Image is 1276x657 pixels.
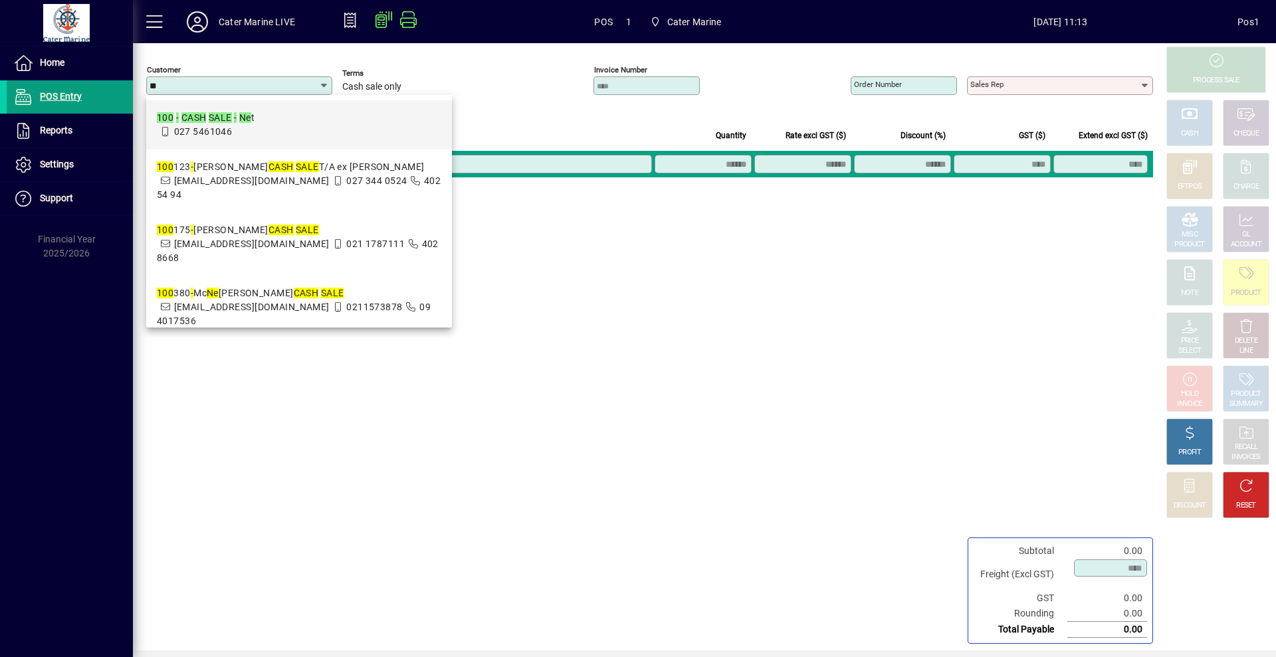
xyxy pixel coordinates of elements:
td: GST [974,591,1067,606]
td: Total Payable [974,622,1067,638]
div: Pos1 [1237,11,1259,33]
div: SUMMARY [1229,399,1263,409]
mat-option: 100380 - McNeilly, Peter CASH SALE [146,276,452,339]
em: - [191,225,193,235]
span: POS Entry [40,91,82,102]
div: 380 Mc [PERSON_NAME] [157,286,441,300]
div: CASH [1181,129,1198,139]
mat-option: 100123 - Andrew Smith CASH SALE T/A ex Sherilee [146,149,452,213]
mat-label: Sales rep [970,80,1004,89]
div: EFTPOS [1178,182,1202,192]
td: 0.00 [1067,591,1147,606]
span: Discount (%) [901,128,946,143]
span: GST ($) [1019,128,1045,143]
td: 0.00 [1067,622,1147,638]
div: INVOICES [1231,452,1260,462]
em: - [234,112,237,123]
span: Cash sale only [342,82,401,92]
div: RESET [1236,501,1256,511]
em: Ne [207,288,219,298]
mat-label: Invoice number [594,65,647,74]
div: PRODUCT [1231,389,1261,399]
a: Reports [7,114,133,147]
em: Ne [239,112,251,123]
span: 0211573878 [346,302,402,312]
div: PRICE [1181,336,1199,346]
div: CHEQUE [1233,129,1259,139]
span: [EMAIL_ADDRESS][DOMAIN_NAME] [174,302,330,312]
div: Cater Marine LIVE [219,11,295,33]
td: 0.00 [1067,606,1147,622]
td: Freight (Excl GST) [974,559,1067,591]
span: Cater Marine [667,11,722,33]
div: GL [1242,230,1251,240]
span: Quantity [716,128,746,143]
span: [EMAIL_ADDRESS][DOMAIN_NAME] [174,175,330,186]
a: Settings [7,148,133,181]
em: 100 [157,112,173,123]
div: NOTE [1181,288,1198,298]
div: DELETE [1235,336,1257,346]
em: 100 [157,288,173,298]
div: MISC [1182,230,1198,240]
span: 1 [626,11,631,33]
div: PROFIT [1178,448,1201,458]
span: Support [40,193,73,203]
div: PRODUCT [1231,288,1261,298]
div: RECALL [1235,442,1258,452]
em: CASH [268,161,294,172]
em: 100 [157,225,173,235]
td: Rounding [974,606,1067,622]
mat-label: Order number [854,80,902,89]
span: [EMAIL_ADDRESS][DOMAIN_NAME] [174,238,330,249]
em: 100 [157,161,173,172]
em: - [191,288,193,298]
div: LINE [1239,346,1253,356]
span: 021 1787111 [346,238,405,249]
div: CHARGE [1233,182,1259,192]
td: Subtotal [974,543,1067,559]
div: DISCOUNT [1174,501,1206,511]
div: HOLD [1181,389,1198,399]
a: Support [7,182,133,215]
mat-option: 100175 - Bob Goodwin CASH SALE [146,213,452,276]
div: 123 [PERSON_NAME] T/A ex [PERSON_NAME] [157,160,441,174]
span: Terms [342,69,422,78]
div: INVOICE [1177,399,1202,409]
td: 0.00 [1067,543,1147,559]
div: ACCOUNT [1231,240,1261,250]
div: PROCESS SALE [1193,76,1239,86]
span: Home [40,57,64,68]
span: Reports [40,125,72,136]
em: - [191,161,193,172]
span: 027 5461046 [174,126,233,137]
span: Extend excl GST ($) [1079,128,1148,143]
span: Settings [40,159,74,169]
div: SELECT [1178,346,1202,356]
em: - [176,112,179,123]
em: CASH [268,225,294,235]
a: Home [7,47,133,80]
span: [DATE] 11:13 [884,11,1238,33]
em: SALE [321,288,344,298]
span: 027 344 0524 [346,175,407,186]
div: t [157,111,255,125]
span: Rate excl GST ($) [786,128,846,143]
span: Cater Marine [645,10,727,34]
em: CASH [294,288,319,298]
span: POS [594,11,613,33]
div: 175 [PERSON_NAME] [157,223,441,237]
button: Profile [176,10,219,34]
em: SALE [209,112,232,123]
div: PRODUCT [1174,240,1204,250]
mat-label: Customer [147,65,181,74]
em: SALE [296,161,319,172]
em: CASH [181,112,207,123]
em: SALE [296,225,319,235]
mat-option: 100 - CASH SALE - Net [146,100,452,149]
